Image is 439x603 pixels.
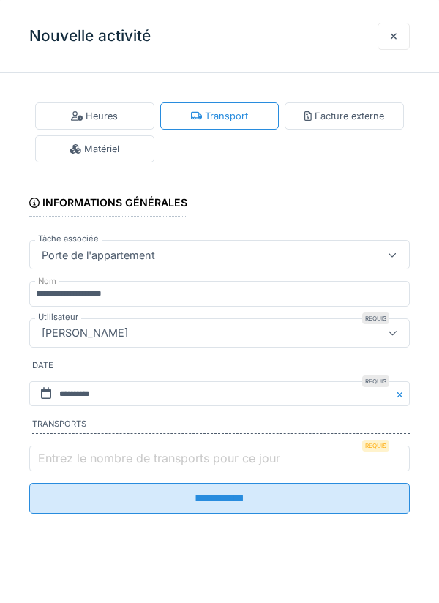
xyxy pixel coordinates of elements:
[70,142,119,156] div: Matériel
[35,275,59,288] label: Nom
[362,440,389,452] div: Requis
[36,247,161,263] div: Porte de l'appartement
[35,449,283,467] label: Entrez le nombre de transports pour ce jour
[36,325,134,341] div: [PERSON_NAME]
[35,311,81,323] label: Utilisateur
[71,109,118,123] div: Heures
[29,192,187,217] div: Informations générales
[32,359,410,375] label: Date
[191,109,249,123] div: Transport
[32,418,410,434] label: Transports
[35,233,102,245] label: Tâche associée
[362,375,389,387] div: Requis
[362,312,389,324] div: Requis
[394,381,410,407] button: Close
[304,109,384,123] div: Facture externe
[29,27,151,45] h3: Nouvelle activité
